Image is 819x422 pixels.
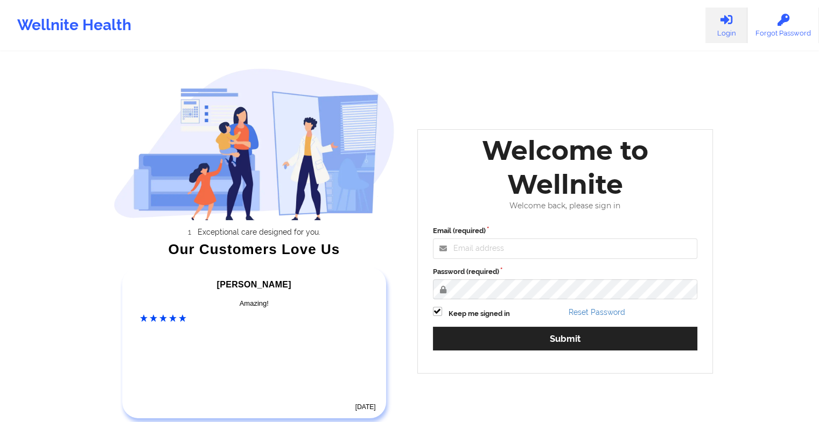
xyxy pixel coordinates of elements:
[355,403,376,411] time: [DATE]
[425,133,705,201] div: Welcome to Wellnite
[114,68,395,220] img: wellnite-auth-hero_200.c722682e.png
[123,228,395,236] li: Exceptional care designed for you.
[569,308,625,316] a: Reset Password
[114,244,395,255] div: Our Customers Love Us
[705,8,747,43] a: Login
[433,238,698,259] input: Email address
[449,308,510,319] label: Keep me signed in
[433,327,698,350] button: Submit
[425,201,705,210] div: Welcome back, please sign in
[217,280,291,289] span: [PERSON_NAME]
[140,298,368,309] div: Amazing!
[433,226,698,236] label: Email (required)
[747,8,819,43] a: Forgot Password
[433,266,698,277] label: Password (required)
